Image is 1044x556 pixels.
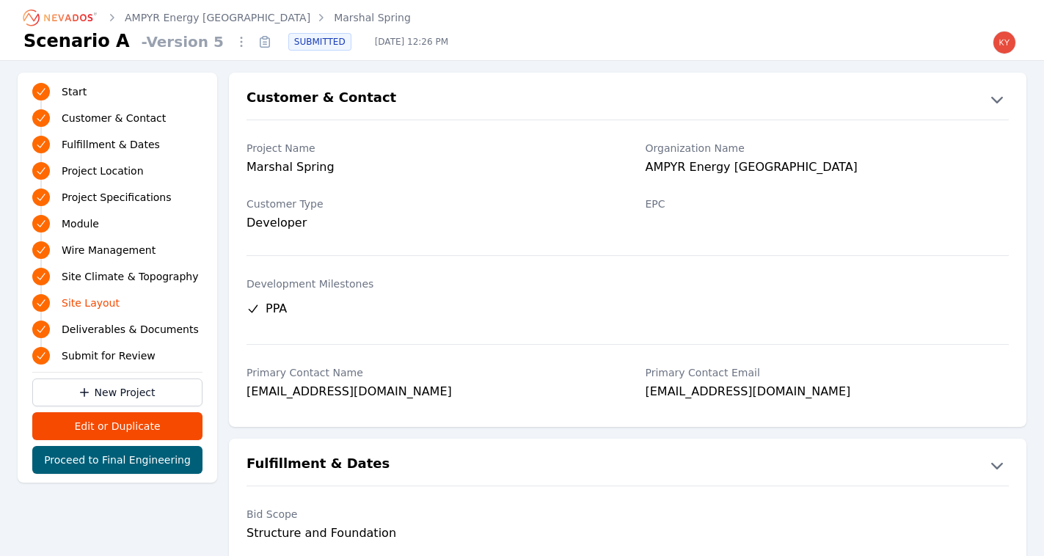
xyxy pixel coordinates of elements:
[62,137,160,152] span: Fulfillment & Dates
[646,197,1010,211] label: EPC
[993,31,1016,54] img: kyle.macdougall@nevados.solar
[646,141,1010,156] label: Organization Name
[247,453,390,477] h2: Fulfillment & Dates
[62,243,156,257] span: Wire Management
[247,524,610,542] div: Structure and Foundation
[62,190,172,205] span: Project Specifications
[363,36,460,48] span: [DATE] 12:26 PM
[62,111,166,125] span: Customer & Contact
[266,300,287,318] span: PPA
[247,365,610,380] label: Primary Contact Name
[32,81,202,366] nav: Progress
[32,378,202,406] a: New Project
[62,84,87,99] span: Start
[247,158,610,179] div: Marshal Spring
[62,269,198,284] span: Site Climate & Topography
[125,10,310,25] a: AMPYR Energy [GEOGRAPHIC_DATA]
[247,277,1009,291] label: Development Milestones
[247,507,610,522] label: Bid Scope
[62,164,144,178] span: Project Location
[62,322,199,337] span: Deliverables & Documents
[247,197,610,211] label: Customer Type
[646,383,1010,403] div: [EMAIL_ADDRESS][DOMAIN_NAME]
[247,214,610,232] div: Developer
[247,87,396,111] h2: Customer & Contact
[23,29,130,53] h1: Scenario A
[23,6,411,29] nav: Breadcrumb
[247,141,610,156] label: Project Name
[229,87,1026,111] button: Customer & Contact
[32,412,202,440] button: Edit or Duplicate
[62,348,156,363] span: Submit for Review
[62,296,120,310] span: Site Layout
[32,446,202,474] button: Proceed to Final Engineering
[646,158,1010,179] div: AMPYR Energy [GEOGRAPHIC_DATA]
[62,216,99,231] span: Module
[229,453,1026,477] button: Fulfillment & Dates
[288,33,351,51] div: SUBMITTED
[334,10,411,25] a: Marshal Spring
[646,365,1010,380] label: Primary Contact Email
[247,383,610,403] div: [EMAIL_ADDRESS][DOMAIN_NAME]
[136,32,230,52] span: - Version 5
